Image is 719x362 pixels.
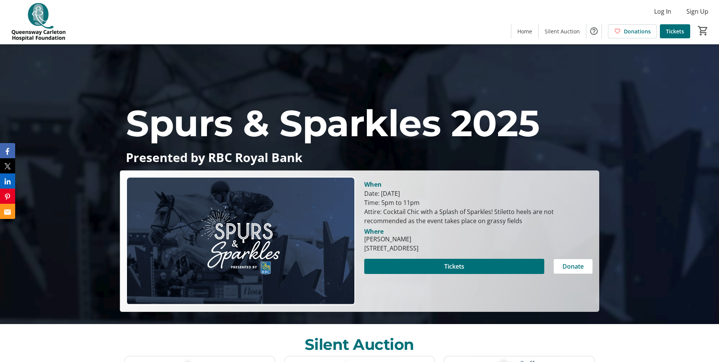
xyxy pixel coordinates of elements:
div: Silent Auction [305,333,414,356]
span: Log In [654,7,671,16]
a: Silent Auction [539,24,586,38]
button: Cart [696,24,710,38]
span: Donate [562,262,584,271]
span: Home [517,27,532,35]
span: Sign Up [686,7,708,16]
button: Tickets [364,259,544,274]
div: [STREET_ADDRESS] [364,244,418,253]
div: [PERSON_NAME] [364,235,418,244]
img: QCH Foundation's Logo [5,3,72,41]
span: Tickets [666,27,684,35]
div: Date: [DATE] Time: 5pm to 11pm Attire: Cocktail Chic with a Splash of Sparkles! Stiletto heels ar... [364,189,593,225]
span: Donations [624,27,651,35]
span: Spurs & Sparkles 2025 [126,101,540,145]
a: Tickets [660,24,690,38]
p: Presented by RBC Royal Bank [126,151,593,164]
a: Home [511,24,538,38]
a: Donations [608,24,657,38]
div: Where [364,228,384,235]
span: Silent Auction [545,27,580,35]
button: Sign Up [680,5,714,17]
img: Campaign CTA Media Photo [126,177,355,305]
button: Log In [648,5,677,17]
button: Donate [553,259,593,274]
span: Tickets [444,262,464,271]
div: When [364,180,382,189]
button: Help [586,24,602,39]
